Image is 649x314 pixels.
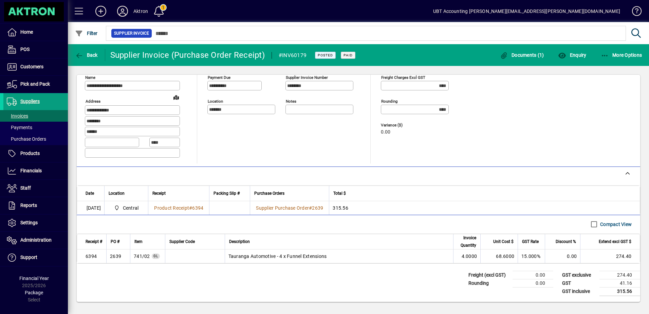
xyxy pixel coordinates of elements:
div: UBT Accounting [PERSON_NAME][EMAIL_ADDRESS][PERSON_NAME][DOMAIN_NAME] [433,6,620,17]
td: GST inclusive [559,287,599,296]
span: GST Rate [522,238,539,245]
td: 2639 [106,249,130,263]
mat-label: Payment due [208,75,230,80]
span: Customers [20,64,43,69]
span: # [189,205,192,211]
span: Receipt [152,190,166,197]
span: 2639 [312,205,323,211]
td: 0.00 [545,249,580,263]
span: Documents (1) [500,52,544,58]
td: Freight (excl GST) [465,271,513,279]
span: Invoice Quantity [458,234,476,249]
span: Pick and Pack [20,81,50,87]
a: Supplier Purchase Order#2639 [254,204,326,212]
button: More Options [599,49,644,61]
span: Packing Slip # [214,190,240,197]
a: Staff [3,180,68,197]
span: Back [75,52,98,58]
span: 6394 [192,205,203,211]
button: Back [73,49,99,61]
span: Support [20,255,37,260]
span: Location [109,190,125,197]
a: Invoices [3,110,68,122]
span: Staff [20,185,31,191]
a: Settings [3,214,68,231]
span: Unit Cost $ [493,238,514,245]
span: Date [86,190,94,197]
span: Posted [318,53,333,57]
a: View on map [171,92,182,103]
span: 0.00 [381,129,390,135]
span: [DATE] [87,205,101,211]
div: Aktron [133,6,148,17]
td: GST [559,279,599,287]
a: Administration [3,232,68,249]
span: Administration [20,237,52,243]
div: #INV60179 [279,50,307,61]
mat-label: Name [85,75,95,80]
span: Products [20,151,40,156]
button: Filter [73,27,99,39]
span: Financial Year [19,276,49,281]
td: 41.16 [599,279,640,287]
span: Financials [20,168,42,173]
span: Reports [20,203,37,208]
div: Supplier Invoice (Purchase Order Receipt) [110,50,265,60]
td: 0.00 [513,279,553,287]
a: Knowledge Base [627,1,641,23]
mat-label: Notes [286,99,296,104]
span: Supplier Purchase Order [256,205,309,211]
a: Pick and Pack [3,76,68,93]
div: Total $ [333,190,631,197]
span: Central [111,204,141,212]
span: Total $ [333,190,346,197]
span: PO # [111,238,119,245]
td: 274.40 [599,271,640,279]
mat-label: Supplier invoice number [286,75,328,80]
td: 315.56 [599,287,640,296]
a: Customers [3,58,68,75]
td: 68.6000 [480,249,518,263]
td: 0.00 [513,271,553,279]
span: GL [153,254,158,258]
span: POS [20,47,30,52]
span: Central [123,205,139,211]
a: Financials [3,162,68,179]
td: 6394 [77,249,106,263]
mat-label: Freight charges excl GST [381,75,425,80]
a: POS [3,41,68,58]
span: Description [229,238,250,245]
span: Suppliers [20,99,40,104]
button: Add [90,5,112,17]
span: Home [20,29,33,35]
button: Documents (1) [498,49,546,61]
button: Enquiry [556,49,588,61]
div: Receipt [152,190,205,197]
a: Purchase Orders [3,133,68,145]
a: Home [3,24,68,41]
span: Payments [7,125,32,130]
span: Supplier Invoice [114,30,149,37]
span: Extend excl GST $ [599,238,631,245]
td: Tauranga Automotive - 4 x Funnel Extensions [225,249,453,263]
div: Date [86,190,100,197]
span: Filter [75,31,98,36]
button: Profile [112,5,133,17]
mat-label: Rounding [381,99,397,104]
app-page-header-button: Back [68,49,105,61]
span: More Options [601,52,642,58]
a: Product Receipt#6394 [152,204,206,212]
span: Supplier Code [169,238,195,245]
span: Item [134,238,143,245]
span: Package [25,290,43,295]
span: Settings [20,220,38,225]
td: GST exclusive [559,271,599,279]
mat-label: Location [208,99,223,104]
span: Invoices [7,113,28,119]
a: Products [3,145,68,162]
a: Support [3,249,68,266]
span: Purchase Orders [7,136,46,142]
span: Purchase Orders [254,190,284,197]
span: Product Receipt [154,205,189,211]
td: 4.0000 [453,249,480,263]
